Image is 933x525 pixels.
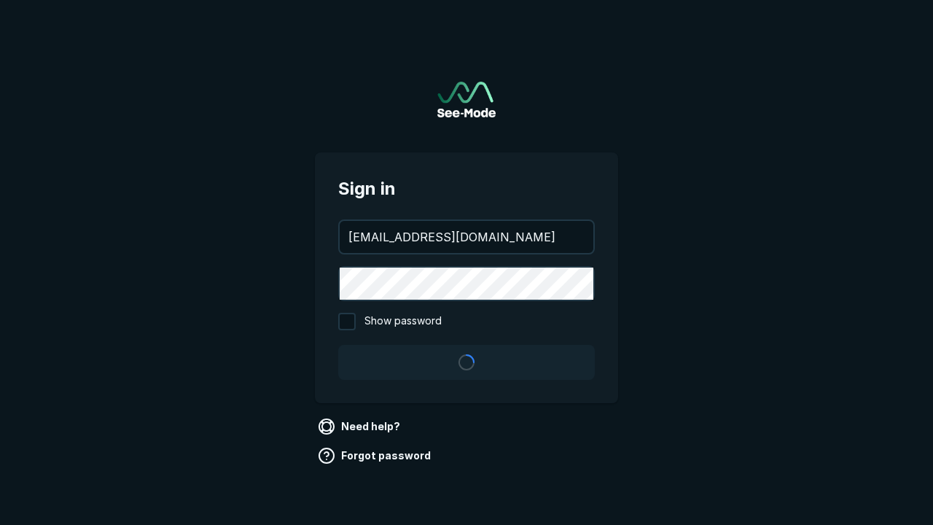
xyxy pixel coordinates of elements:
a: Need help? [315,415,406,438]
span: Show password [364,313,442,330]
input: your@email.com [340,221,593,253]
a: Forgot password [315,444,437,467]
span: Sign in [338,176,595,202]
img: See-Mode Logo [437,82,496,117]
a: Go to sign in [437,82,496,117]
